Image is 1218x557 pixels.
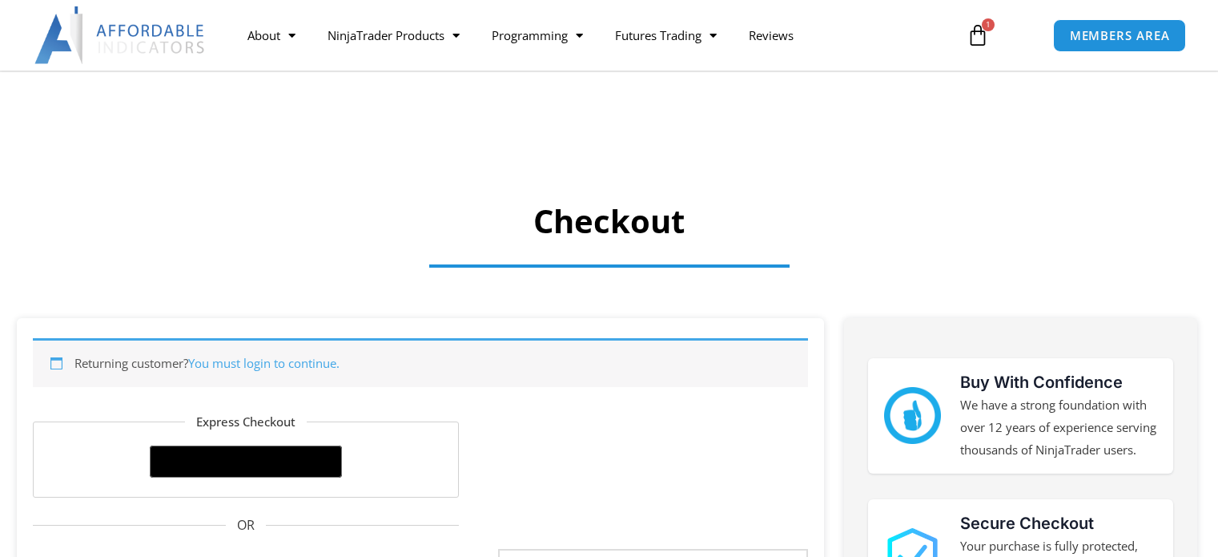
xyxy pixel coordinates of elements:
[733,17,810,54] a: Reviews
[960,511,1157,535] h3: Secure Checkout
[312,17,476,54] a: NinjaTrader Products
[1053,19,1187,52] a: MEMBERS AREA
[231,17,951,54] nav: Menu
[943,12,1013,59] a: 1
[960,370,1157,394] h3: Buy With Confidence
[33,338,808,387] div: Returning customer?
[231,17,312,54] a: About
[34,6,207,64] img: LogoAI | Affordable Indicators – NinjaTrader
[960,394,1157,462] p: We have a strong foundation with over 12 years of experience serving thousands of NinjaTrader users.
[1070,30,1170,42] span: MEMBERS AREA
[884,387,941,444] img: mark thumbs good 43913 | Affordable Indicators – NinjaTrader
[188,355,340,371] a: You must login to continue.
[476,17,599,54] a: Programming
[33,514,460,538] span: OR
[185,411,307,434] legend: Express Checkout
[150,446,342,478] button: Buy with GPay
[599,17,733,54] a: Futures Trading
[78,199,1140,244] h1: Checkout
[982,18,995,31] span: 1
